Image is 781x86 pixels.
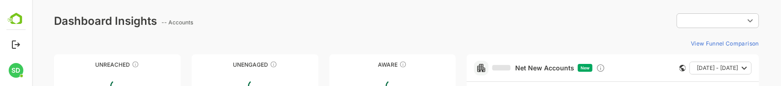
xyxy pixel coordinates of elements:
span: [DATE] - [DATE] [665,62,706,74]
div: These accounts have just entered the buying cycle and need further nurturing [367,61,375,68]
div: Unengaged [160,61,286,68]
div: SD [9,63,23,78]
a: Net New Accounts [460,64,542,72]
div: Aware [297,61,424,68]
span: New [549,65,558,70]
div: These accounts have not been engaged with for a defined time period [100,61,107,68]
button: Logout [10,38,22,51]
div: Dashboard Insights [22,14,125,28]
button: [DATE] - [DATE] [657,62,720,75]
div: These accounts have not shown enough engagement and need nurturing [238,61,245,68]
div: Discover new ICP-fit accounts showing engagement — via intent surges, anonymous website visits, L... [564,63,573,73]
div: This card does not support filter and segments [647,65,654,71]
button: View Funnel Comparison [655,36,727,51]
div: Unreached [22,61,149,68]
div: ​ [645,12,727,29]
img: BambooboxLogoMark.f1c84d78b4c51b1a7b5f700c9845e183.svg [5,11,28,29]
ag: -- Accounts [129,19,164,26]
